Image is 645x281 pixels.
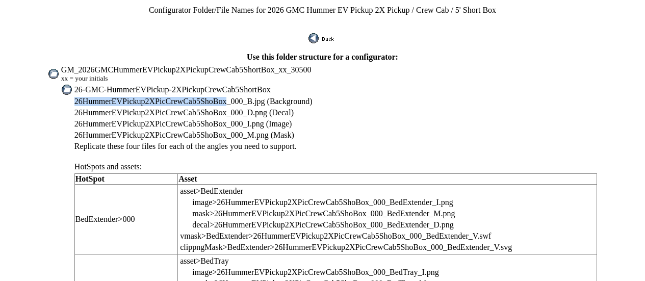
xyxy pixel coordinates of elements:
span: 26HummerEVPickup2XPicCrewCab5ShoBox_000_M.png (Mask) [74,131,294,139]
td: Asset [178,174,597,185]
td: Configurator Folder/File Names for 2026 GMC Hummer EV Pickup 2X Pickup / Crew Cab / 5' Short Box [46,5,599,15]
td: HotSpots and assets: [74,152,598,172]
td: Replicate these four files for each of the angles you need to support. [74,141,598,151]
b: Use this folder structure for a configurator: [247,53,398,61]
td: _V.svg [179,242,512,252]
td: image> _I.png [192,197,512,208]
td: image> _I.png [192,267,484,277]
span: 26HummerEVPickup2XPicCrewCab5ShoBox_000_BedExtender [214,220,429,229]
td: decal> _D.png [192,220,512,230]
span: BedExtender>000 [75,215,135,223]
span: asset>BedTray [180,257,229,265]
td: mask> _M.png [192,209,512,219]
td: _V.swf [179,231,512,241]
span: 26-GMC-HummerEVPickup-2XPickupCrewCab5ShortBox [74,85,271,94]
span: 26HummerEVPickup2XPicCrewCab5ShoBox_000_I.png (Image) [74,119,292,128]
img: back.gif [308,33,336,43]
span: clippngMask>BedExtender>26HummerEVPickup2XPicCrewCab5ShoBox_000_BedExtender [180,243,489,251]
img: glyphfolder.gif [48,69,59,79]
span: 26HummerEVPickup2XPicCrewCab5ShoBox_000_BedExtender [217,198,432,207]
span: vmask>BedExtender>26HummerEVPickup2XPicCrewCab5ShoBox_000_BedExtender [180,232,469,240]
td: HotSpot [74,174,177,185]
small: xx = your initials [61,74,108,82]
img: glyphfolder.gif [61,85,72,95]
span: 26HummerEVPickup2XPicCrewCab5ShoBox_000_BedExtender [214,209,429,218]
span: 26HummerEVPickup2XPicCrewCab5ShoBox_000_D.png (Decal) [74,108,294,117]
span: 26HummerEVPickup2XPicCrewCab5ShoBox_000_B.jpg (Background) [74,97,313,106]
span: asset>BedExtender [180,187,243,195]
span: 26HummerEVPickup2XPicCrewCab5ShoBox_000_BedTray [217,268,418,276]
span: GM_2026GMCHummerEVPickup2XPickupCrewCab5ShortBox_xx_30500 [61,65,312,74]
